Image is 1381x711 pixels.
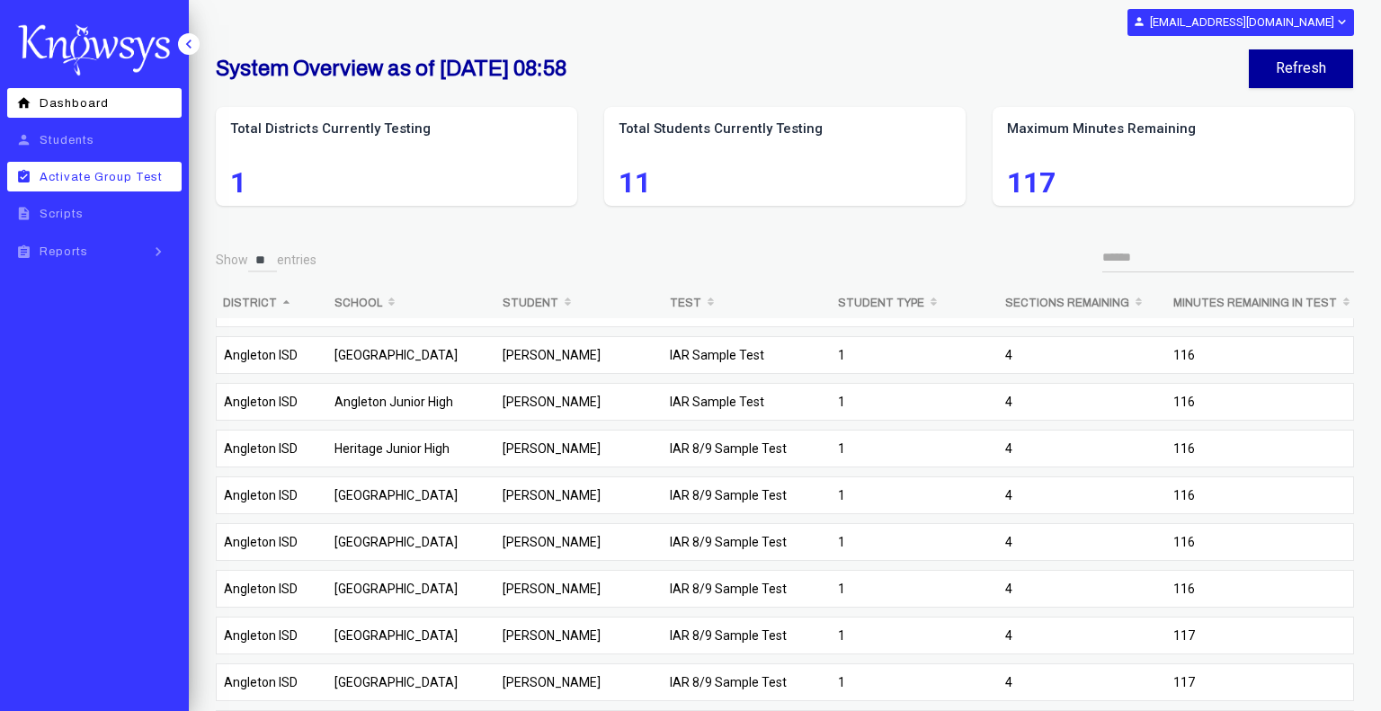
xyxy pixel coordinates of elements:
[1005,671,1159,693] p: 4
[334,438,488,459] p: Heritage Junior High
[838,625,992,646] p: 1
[1007,120,1340,138] label: Maximum Minutes Remaining
[838,671,992,693] p: 1
[13,95,35,111] i: home
[503,344,656,366] p: [PERSON_NAME]
[13,169,35,184] i: assignment_turned_in
[216,248,316,272] label: Show entries
[503,438,656,459] p: [PERSON_NAME]
[670,625,824,646] p: IAR 8/9 Sample Test
[1334,14,1348,30] i: expand_more
[13,206,35,221] i: description
[13,244,35,260] i: assignment
[334,578,488,600] p: [GEOGRAPHIC_DATA]
[1007,172,1340,193] span: 117
[1133,15,1145,28] i: person
[224,671,320,693] p: Angleton ISD
[838,438,992,459] p: 1
[248,248,277,272] select: Showentries
[145,243,172,261] i: keyboard_arrow_right
[1173,484,1346,506] p: 116
[13,132,35,147] i: person
[619,172,951,193] span: 11
[216,288,327,318] th: District: activate to sort column descending
[224,344,320,366] p: Angleton ISD
[998,288,1166,318] th: Sections Remaining: activate to sort column ascending
[503,531,656,553] p: [PERSON_NAME]
[670,391,824,413] p: IAR Sample Test
[1150,15,1334,29] b: [EMAIL_ADDRESS][DOMAIN_NAME]
[670,344,824,366] p: IAR Sample Test
[619,120,951,138] label: Total Students Currently Testing
[224,578,320,600] p: Angleton ISD
[838,344,992,366] p: 1
[1005,391,1159,413] p: 4
[224,531,320,553] p: Angleton ISD
[838,297,924,309] b: Student Type
[670,484,824,506] p: IAR 8/9 Sample Test
[40,208,84,220] span: Scripts
[1005,344,1159,366] p: 4
[1173,391,1346,413] p: 116
[216,57,566,80] b: System Overview as of [DATE] 08:58
[1166,288,1354,318] th: Minutes Remaining in Test: activate to sort column ascending
[670,438,824,459] p: IAR 8/9 Sample Test
[1005,438,1159,459] p: 4
[503,625,656,646] p: [PERSON_NAME]
[838,484,992,506] p: 1
[224,438,320,459] p: Angleton ISD
[503,297,558,309] b: Student
[1005,578,1159,600] p: 4
[1005,531,1159,553] p: 4
[1005,625,1159,646] p: 4
[40,134,94,147] span: Students
[838,391,992,413] p: 1
[670,297,701,309] b: Test
[831,288,999,318] th: Student Type: activate to sort column ascending
[670,671,824,693] p: IAR 8/9 Sample Test
[1005,297,1129,309] b: Sections Remaining
[1173,344,1346,366] p: 116
[224,484,320,506] p: Angleton ISD
[503,391,656,413] p: [PERSON_NAME]
[40,245,88,258] span: Reports
[334,344,488,366] p: [GEOGRAPHIC_DATA]
[503,671,656,693] p: [PERSON_NAME]
[40,171,163,183] span: Activate Group Test
[223,297,277,309] b: District
[230,120,563,138] label: Total Districts Currently Testing
[670,531,824,553] p: IAR 8/9 Sample Test
[1005,484,1159,506] p: 4
[1173,671,1346,693] p: 117
[838,578,992,600] p: 1
[180,35,198,53] i: keyboard_arrow_left
[670,578,824,600] p: IAR 8/9 Sample Test
[1249,49,1353,88] button: Refresh
[334,391,488,413] p: Angleton Junior High
[334,531,488,553] p: [GEOGRAPHIC_DATA]
[230,172,563,193] span: 1
[503,578,656,600] p: [PERSON_NAME]
[224,625,320,646] p: Angleton ISD
[334,484,488,506] p: [GEOGRAPHIC_DATA]
[1173,531,1346,553] p: 116
[503,484,656,506] p: [PERSON_NAME]
[1173,297,1337,309] b: Minutes Remaining in Test
[334,625,488,646] p: [GEOGRAPHIC_DATA]
[663,288,831,318] th: Test: activate to sort column ascending
[334,671,488,693] p: [GEOGRAPHIC_DATA]
[1173,438,1346,459] p: 116
[1173,578,1346,600] p: 116
[838,531,992,553] p: 1
[40,97,109,110] span: Dashboard
[327,288,495,318] th: School: activate to sort column ascending
[495,288,664,318] th: Student: activate to sort column ascending
[334,297,382,309] b: School
[224,391,320,413] p: Angleton ISD
[1173,625,1346,646] p: 117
